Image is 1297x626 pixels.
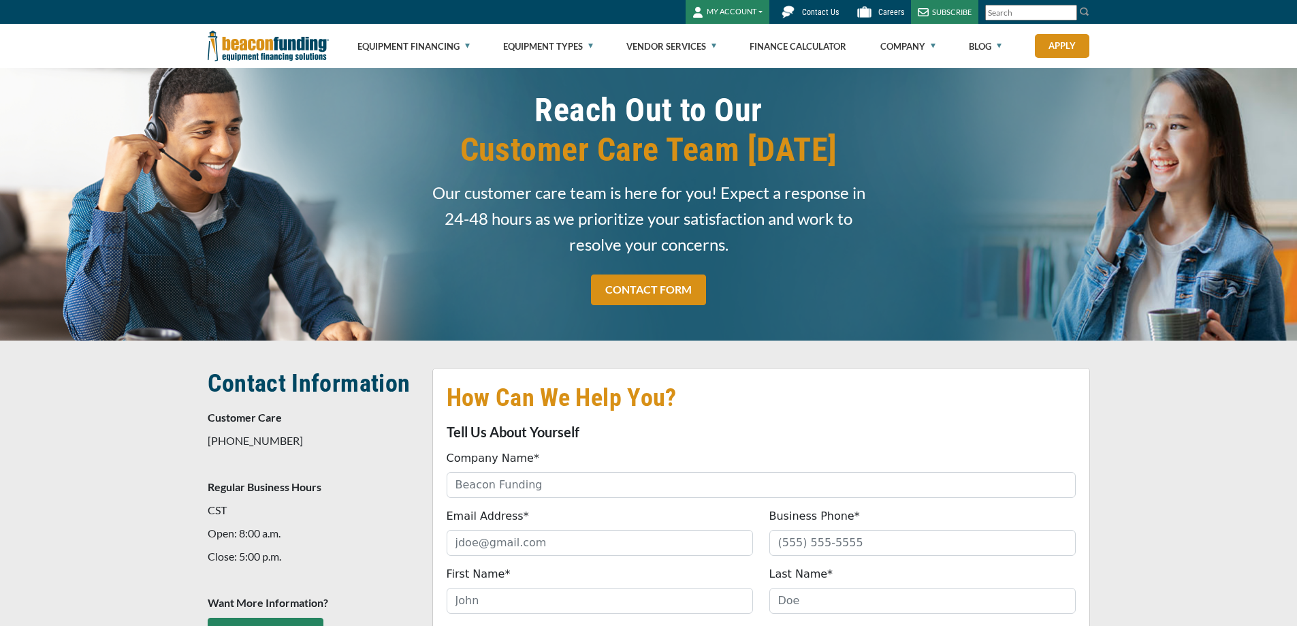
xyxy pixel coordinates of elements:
[447,530,753,556] input: jdoe@gmail.com
[432,130,865,170] span: Customer Care Team [DATE]
[208,548,416,565] p: Close: 5:00 p.m.
[591,275,706,305] a: CONTACT FORM
[985,5,1077,20] input: Search
[208,24,329,68] img: Beacon Funding Corporation logo
[208,596,328,609] strong: Want More Information?
[750,25,846,68] a: Finance Calculator
[447,424,1076,440] p: Tell Us About Yourself
[447,450,539,467] label: Company Name*
[447,382,1076,413] h2: How Can We Help You?
[447,566,511,582] label: First Name*
[769,530,1076,556] input: (555) 555-5555
[208,411,282,424] strong: Customer Care
[447,588,753,614] input: John
[1035,34,1089,58] a: Apply
[769,508,860,525] label: Business Phone*
[208,525,416,542] p: Open: 8:00 a.m.
[208,480,321,493] strong: Regular Business Hours
[208,433,416,449] p: [PHONE_NUMBER]
[447,472,1076,498] input: Beacon Funding
[432,180,865,257] span: Our customer care team is here for you! Expect a response in 24-48 hours as we prioritize your sa...
[208,502,416,518] p: CST
[769,588,1076,614] input: Doe
[969,25,1002,68] a: Blog
[1063,7,1074,18] a: Clear search text
[432,91,865,170] h1: Reach Out to Our
[878,7,904,17] span: Careers
[802,7,839,17] span: Contact Us
[769,566,833,582] label: Last Name*
[626,25,716,68] a: Vendor Services
[447,508,529,525] label: Email Address*
[880,25,935,68] a: Company
[503,25,593,68] a: Equipment Types
[208,368,416,399] h2: Contact Information
[357,25,470,68] a: Equipment Financing
[1079,6,1090,17] img: Search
